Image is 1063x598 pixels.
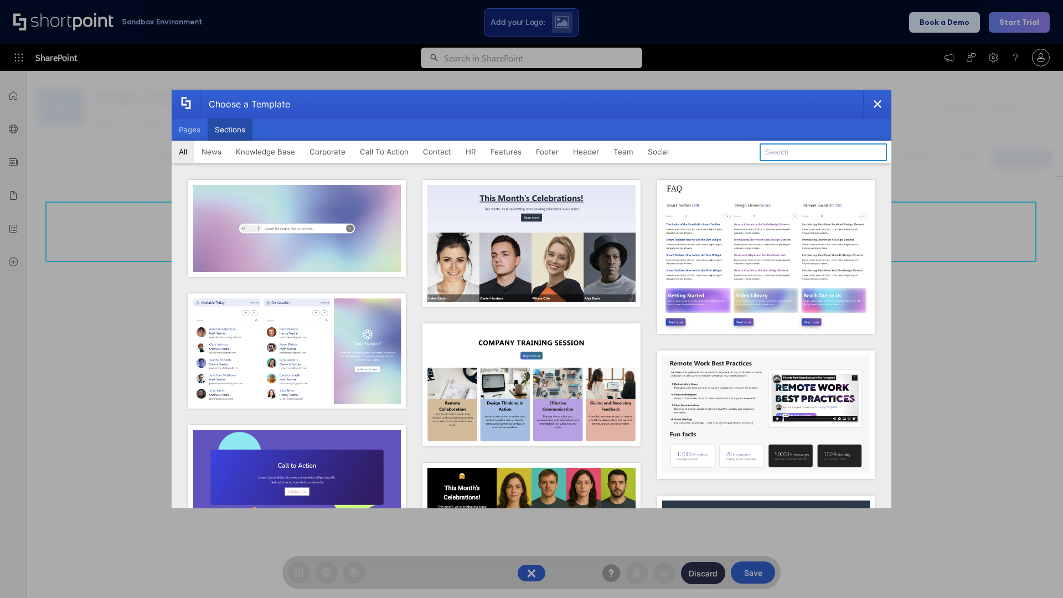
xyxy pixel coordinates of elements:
[416,141,458,163] button: Contact
[483,141,529,163] button: Features
[172,141,194,163] button: All
[458,141,483,163] button: HR
[1008,545,1063,598] iframe: Chat Widget
[606,141,641,163] button: Team
[302,141,353,163] button: Corporate
[172,118,208,141] button: Pages
[200,90,290,118] div: Choose a Template
[529,141,566,163] button: Footer
[566,141,606,163] button: Header
[760,143,887,161] input: Search
[208,118,252,141] button: Sections
[641,141,676,163] button: Social
[194,141,229,163] button: News
[353,141,416,163] button: Call To Action
[229,141,302,163] button: Knowledge Base
[172,90,891,508] div: template selector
